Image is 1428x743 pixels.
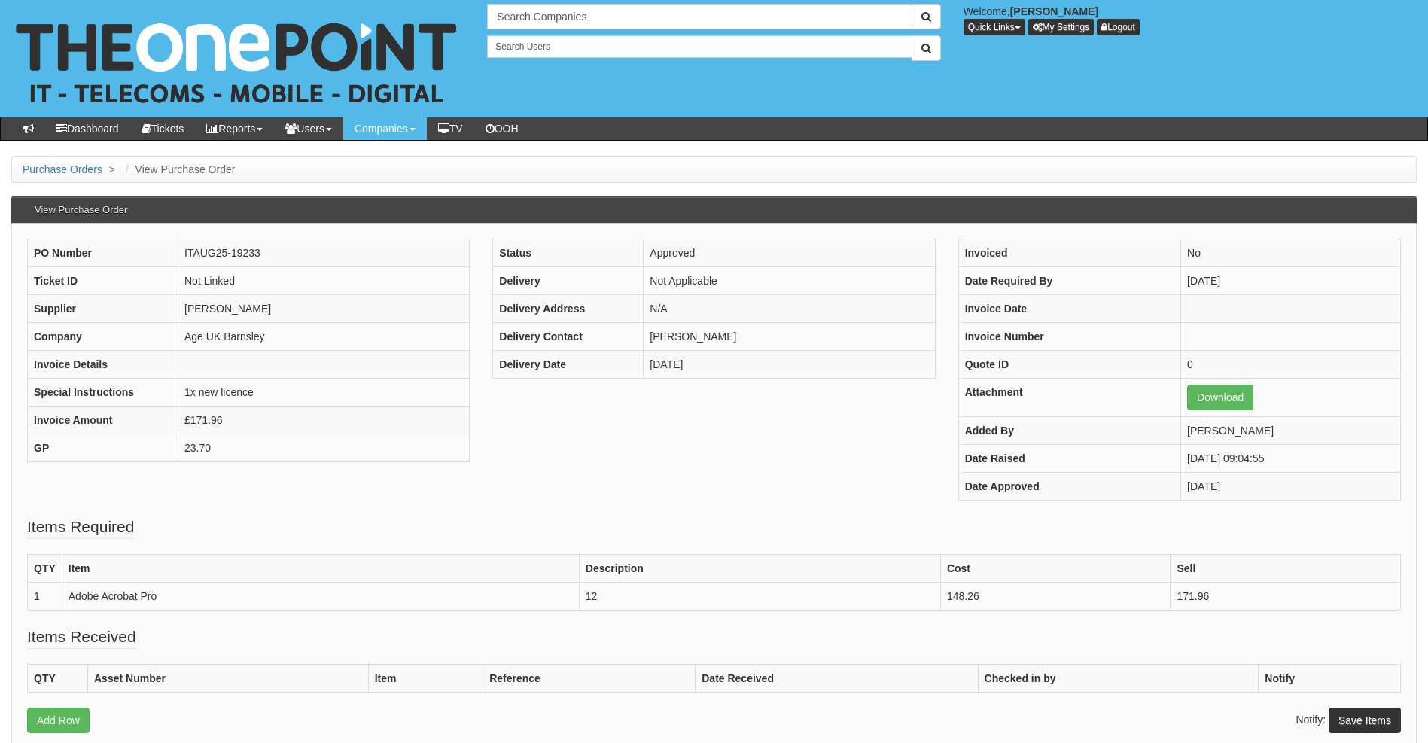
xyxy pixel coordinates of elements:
th: Supplier [28,295,178,323]
th: Asset Number [88,665,369,693]
td: 1 [28,583,62,611]
h3: View Purchase Order [27,197,135,223]
th: Cost [940,555,1171,583]
th: PO Number [28,239,178,267]
th: Delivery Address [493,295,644,323]
td: 0 [1181,351,1401,379]
th: Item [62,555,579,583]
td: [PERSON_NAME] [644,323,935,351]
td: 171.96 [1171,583,1401,611]
th: Invoice Number [958,323,1180,351]
th: GP [28,434,178,462]
td: Age UK Barnsley [178,323,470,351]
a: Reports [195,117,274,140]
td: Not Linked [178,267,470,295]
td: Approved [644,239,935,267]
th: Invoice Date [958,295,1180,323]
th: Ticket ID [28,267,178,295]
td: [DATE] [1181,267,1401,295]
th: Delivery Contact [493,323,644,351]
button: Quick Links [964,19,1025,35]
input: Search Companies [487,4,912,29]
td: [DATE] [1181,473,1401,501]
a: Logout [1097,19,1140,35]
a: Tickets [130,117,196,140]
p: Notify: [1296,708,1401,733]
li: View Purchase Order [122,162,236,177]
td: [DATE] 09:04:55 [1181,445,1401,473]
button: Save Items [1329,708,1401,733]
th: Quote ID [958,351,1180,379]
legend: Items Required [27,516,134,539]
th: Sell [1171,555,1401,583]
td: 12 [579,583,940,611]
a: Purchase Orders [23,163,102,175]
th: Description [579,555,940,583]
td: N/A [644,295,935,323]
th: Delivery [493,267,644,295]
th: Invoiced [958,239,1180,267]
th: Status [493,239,644,267]
a: Users [274,117,343,140]
a: OOH [474,117,530,140]
th: Item [368,665,483,693]
a: Dashboard [45,117,130,140]
th: Reference [483,665,696,693]
td: 1x new licence [178,379,470,407]
th: Date Received [696,665,978,693]
a: My Settings [1028,19,1095,35]
a: Companies [343,117,427,140]
th: Delivery Date [493,351,644,379]
td: Adobe Acrobat Pro [62,583,579,611]
a: Download [1187,385,1253,410]
th: Added By [958,417,1180,445]
td: 148.26 [940,583,1171,611]
th: Date Required By [958,267,1180,295]
th: Checked in by [978,665,1259,693]
input: Search Users [487,35,912,58]
td: [PERSON_NAME] [178,295,470,323]
span: > [105,163,119,175]
td: £171.96 [178,407,470,434]
th: Date Raised [958,445,1180,473]
th: Company [28,323,178,351]
td: ITAUG25-19233 [178,239,470,267]
th: Invoice Details [28,351,178,379]
a: Add Row [27,708,90,733]
td: Not Applicable [644,267,935,295]
th: Special Instructions [28,379,178,407]
th: QTY [28,665,88,693]
th: QTY [28,555,62,583]
th: Invoice Amount [28,407,178,434]
td: [PERSON_NAME] [1181,417,1401,445]
b: [PERSON_NAME] [1010,5,1098,17]
th: Date Approved [958,473,1180,501]
a: TV [427,117,474,140]
legend: Items Received [27,626,136,649]
th: Attachment [958,379,1180,417]
td: No [1181,239,1401,267]
td: [DATE] [644,351,935,379]
div: Welcome, [952,4,1428,35]
td: 23.70 [178,434,470,462]
th: Notify [1259,665,1401,693]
